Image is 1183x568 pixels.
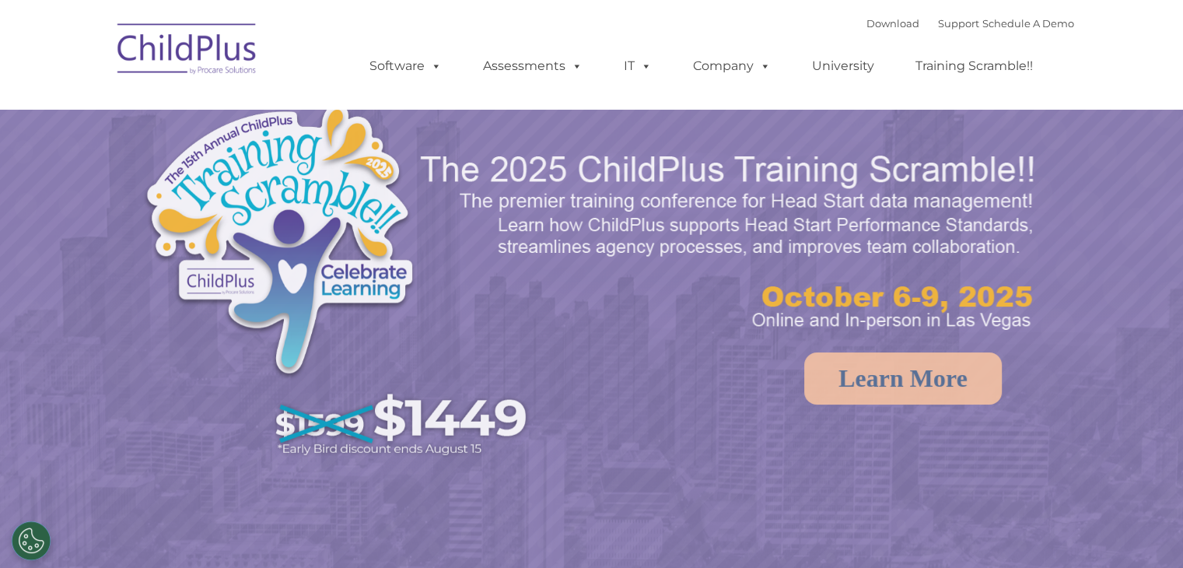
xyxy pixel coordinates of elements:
img: ChildPlus by Procare Solutions [110,12,265,90]
a: Assessments [467,51,598,82]
a: Software [354,51,457,82]
a: Support [938,17,979,30]
font: | [866,17,1074,30]
a: Learn More [804,352,1002,405]
a: Download [866,17,919,30]
a: Training Scramble!! [900,51,1048,82]
a: IT [608,51,667,82]
a: University [796,51,890,82]
a: Company [677,51,786,82]
a: Schedule A Demo [982,17,1074,30]
button: Cookies Settings [12,521,51,560]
